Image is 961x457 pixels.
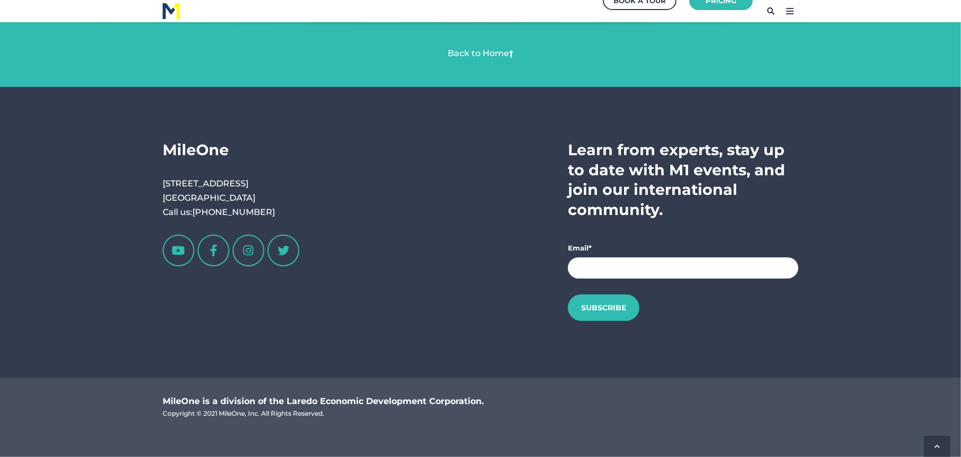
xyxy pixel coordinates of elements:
strong: MileOne is a division of the Laredo Economic Development Corporation. [163,396,484,406]
img: M1 Logo - Blue Letters - for Light Backgrounds-2 [163,3,180,19]
a: Back to Home [448,48,509,58]
div: Copyright © 2021 MileOne, Inc. All Rights Reserved. [163,408,756,419]
h3: MileOne [163,140,309,160]
input: Subscribe [568,294,639,321]
a: [PHONE_NUMBER] [192,207,275,217]
h3: Learn from experts, stay up to date with M1 events, and join our international community. [568,140,798,219]
span: Email [568,244,589,252]
div: Navigation Menu [326,140,435,198]
p: [STREET_ADDRESS] [GEOGRAPHIC_DATA] Call us: [163,176,309,220]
